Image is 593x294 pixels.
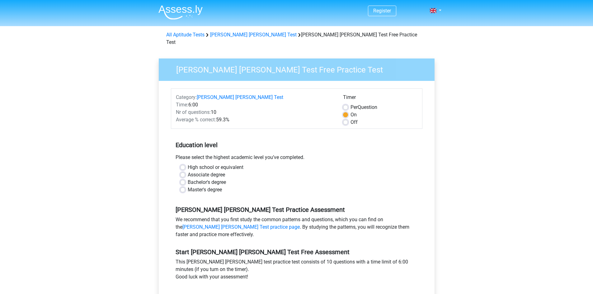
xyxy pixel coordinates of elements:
[171,101,338,109] div: 6:00
[158,5,203,20] img: Assessly
[351,104,358,110] span: Per
[182,224,300,230] a: [PERSON_NAME] [PERSON_NAME] Test practice page
[351,104,377,111] label: Question
[197,94,283,100] a: [PERSON_NAME] [PERSON_NAME] Test
[188,171,225,179] label: Associate degree
[176,109,211,115] span: Nr of questions:
[373,8,391,14] a: Register
[171,154,422,164] div: Please select the highest academic level you’ve completed.
[171,258,422,283] div: This [PERSON_NAME] [PERSON_NAME] test practice test consists of 10 questions with a time limit of...
[171,109,338,116] div: 10
[176,139,418,151] h5: Education level
[351,111,357,119] label: On
[171,116,338,124] div: 59.3%
[188,186,222,194] label: Master's degree
[210,32,297,38] a: [PERSON_NAME] [PERSON_NAME] Test
[176,94,197,100] span: Category:
[188,164,243,171] label: High school or equivalent
[176,102,188,108] span: Time:
[169,63,430,75] h3: [PERSON_NAME] [PERSON_NAME] Test Free Practice Test
[176,206,418,213] h5: [PERSON_NAME] [PERSON_NAME] Test Practice Assessment
[188,179,226,186] label: Bachelor's degree
[343,94,417,104] div: Timer
[351,119,358,126] label: Off
[176,248,418,256] h5: Start [PERSON_NAME] [PERSON_NAME] Test Free Assessment
[166,32,205,38] a: All Aptitude Tests
[164,31,430,46] div: [PERSON_NAME] [PERSON_NAME] Test Free Practice Test
[171,216,422,241] div: We recommend that you first study the common patterns and questions, which you can find on the . ...
[176,117,216,123] span: Average % correct:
